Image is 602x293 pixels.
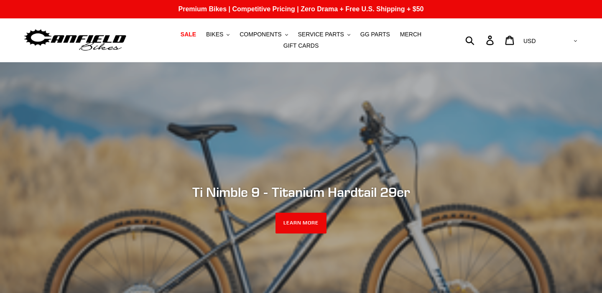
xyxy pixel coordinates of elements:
[73,184,529,200] h2: Ti Nimble 9 - Titanium Hardtail 29er
[275,213,327,234] a: LEARN MORE
[279,40,323,51] a: GIFT CARDS
[240,31,281,38] span: COMPONENTS
[23,27,128,54] img: Canfield Bikes
[235,29,292,40] button: COMPONENTS
[202,29,234,40] button: BIKES
[470,31,491,49] input: Search
[360,31,390,38] span: GG PARTS
[396,29,426,40] a: MERCH
[298,31,344,38] span: SERVICE PARTS
[400,31,421,38] span: MERCH
[206,31,223,38] span: BIKES
[176,29,200,40] a: SALE
[356,29,394,40] a: GG PARTS
[293,29,354,40] button: SERVICE PARTS
[283,42,319,49] span: GIFT CARDS
[181,31,196,38] span: SALE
